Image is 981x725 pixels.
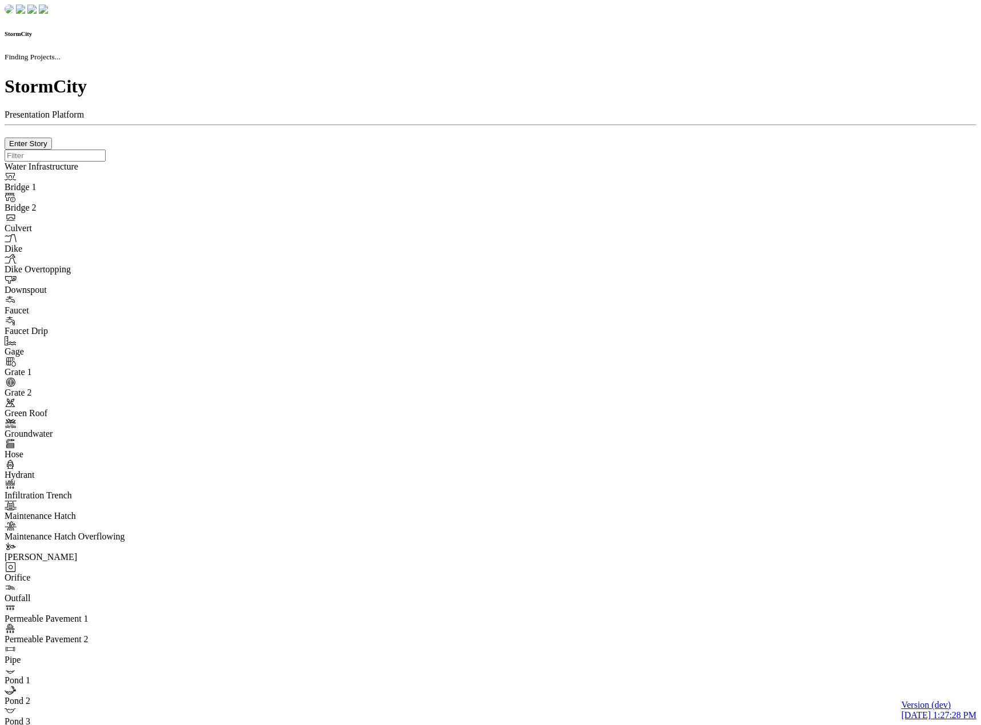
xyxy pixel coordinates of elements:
div: Grate 1 [5,367,160,377]
img: chi-fish-up.png [27,5,37,14]
h1: StormCity [5,76,976,97]
input: Filter [5,150,106,162]
div: Orifice [5,573,160,583]
span: [DATE] 1:27:28 PM [901,710,976,720]
div: Pipe [5,655,160,665]
div: Dike Overtopping [5,264,160,275]
div: Faucet [5,305,160,316]
div: Hydrant [5,470,160,480]
div: Culvert [5,223,160,233]
div: [PERSON_NAME] [5,552,160,562]
div: Outfall [5,593,160,603]
img: chi-fish-down.png [5,5,14,14]
div: Groundwater [5,429,160,439]
div: Pond 2 [5,696,160,706]
div: Water Infrastructure [5,162,160,172]
div: Permeable Pavement 2 [5,634,160,645]
div: Dike [5,244,160,254]
a: Version (dev) [DATE] 1:27:28 PM [901,700,976,720]
div: Pond 1 [5,675,160,686]
div: Permeable Pavement 1 [5,614,160,624]
div: Bridge 1 [5,182,160,192]
button: Enter Story [5,138,52,150]
h6: StormCity [5,30,976,37]
div: Hose [5,449,160,460]
div: Faucet Drip [5,326,160,336]
img: chi-fish-blink.png [39,5,48,14]
div: Green Roof [5,408,160,418]
small: Finding Projects... [5,53,61,61]
div: Maintenance Hatch [5,511,160,521]
div: Gage [5,347,160,357]
div: Infiltration Trench [5,490,160,501]
div: Bridge 2 [5,203,160,213]
div: Maintenance Hatch Overflowing [5,531,160,542]
img: chi-fish-down.png [16,5,25,14]
div: Grate 2 [5,388,160,398]
div: Downspout [5,285,160,295]
span: Presentation Platform [5,110,84,119]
